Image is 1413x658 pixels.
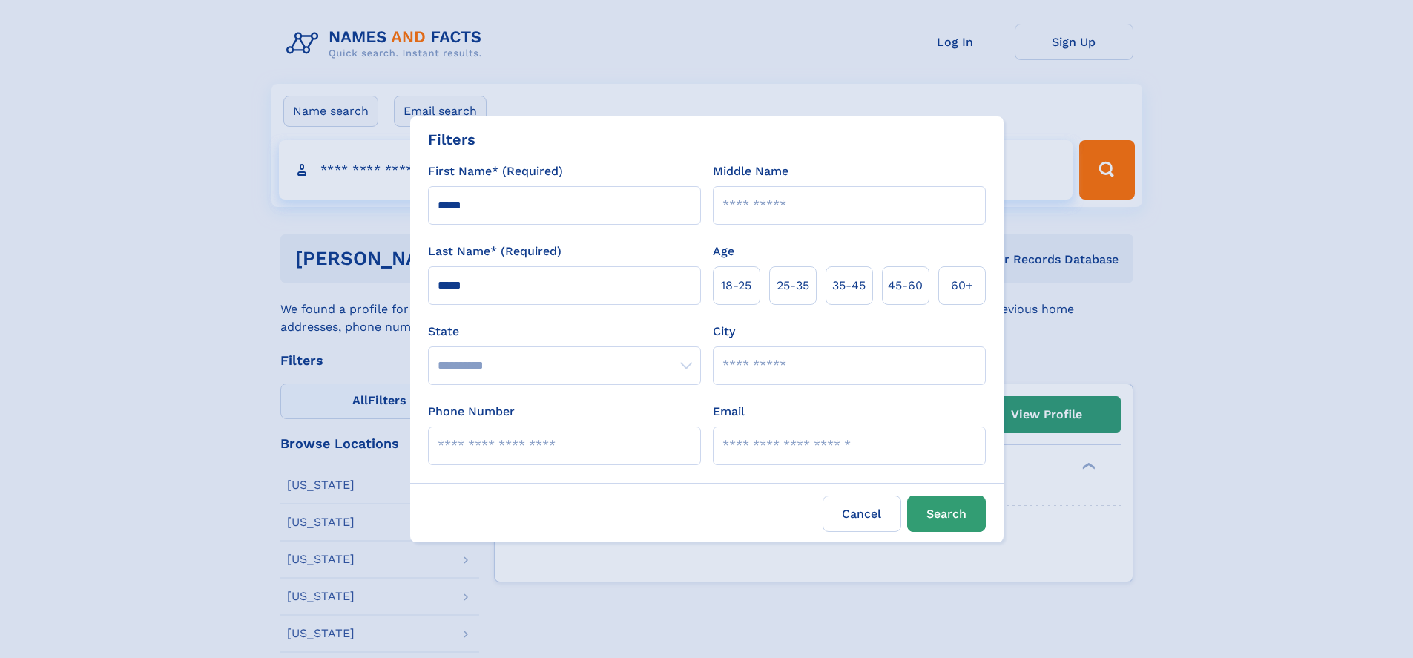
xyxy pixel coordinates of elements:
span: 60+ [951,277,973,295]
label: Last Name* (Required) [428,243,561,260]
label: Age [713,243,734,260]
button: Search [907,496,986,532]
span: 45‑60 [888,277,923,295]
label: Email [713,403,745,421]
label: Cancel [823,496,901,532]
span: 18‑25 [721,277,751,295]
label: First Name* (Required) [428,162,563,180]
label: City [713,323,735,340]
span: 25‑35 [777,277,809,295]
span: 35‑45 [832,277,866,295]
label: Phone Number [428,403,515,421]
label: Middle Name [713,162,788,180]
div: Filters [428,128,475,151]
label: State [428,323,701,340]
